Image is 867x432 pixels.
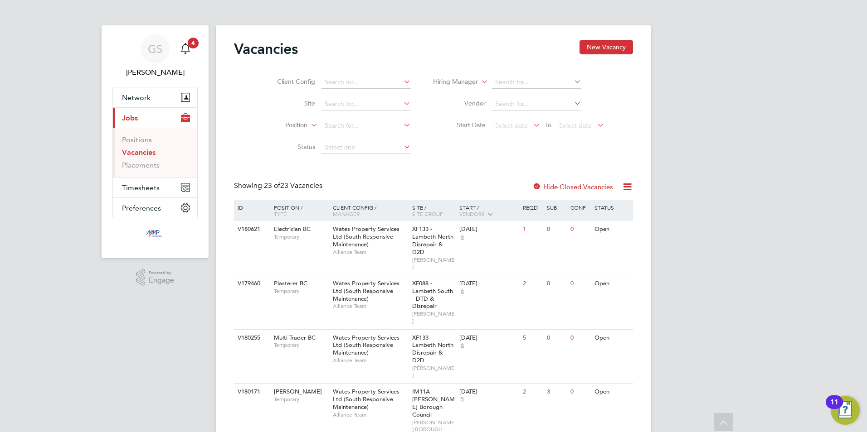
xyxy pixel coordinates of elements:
a: Vacancies [122,148,156,157]
span: Jobs [122,114,138,122]
div: Conf [568,200,592,215]
div: Site / [410,200,458,221]
div: V180621 [235,221,267,238]
span: XF133 - Lambeth North Disrepair & D2D [412,334,453,365]
span: Wates Property Services Ltd (South Responsive Maintenance) [333,334,399,357]
span: 23 Vacancies [264,181,322,190]
label: Vendor [433,99,486,107]
div: 0 [568,275,592,292]
span: GS [148,43,162,55]
div: Start / [457,200,521,222]
span: Preferences [122,204,161,212]
div: 0 [568,330,592,346]
span: Temporary [274,233,328,240]
span: Type [274,210,287,217]
div: 3 [545,384,568,400]
button: Network [113,87,197,107]
input: Select one [321,141,411,154]
div: Showing [234,181,324,191]
div: [DATE] [459,280,518,288]
div: 0 [545,275,568,292]
span: To [542,119,554,131]
button: Preferences [113,198,197,218]
span: Plasterer BC [274,279,307,287]
div: 2 [521,384,544,400]
div: [DATE] [459,388,518,396]
span: [PERSON_NAME] [412,365,455,379]
div: 0 [568,384,592,400]
input: Search for... [321,76,411,89]
a: GS[PERSON_NAME] [112,34,198,78]
label: Status [263,143,315,151]
div: 0 [568,221,592,238]
input: Search for... [321,98,411,110]
span: [PERSON_NAME] [412,256,455,270]
img: mmpconsultancy-logo-retina.png [142,227,168,242]
div: [DATE] [459,334,518,342]
h2: Vacancies [234,40,298,58]
label: Position [255,121,307,130]
div: Open [592,330,632,346]
button: Jobs [113,108,197,128]
span: 6 [459,341,465,349]
a: Placements [122,161,160,169]
span: Temporary [274,341,328,349]
span: Wates Property Services Ltd (South Responsive Maintenance) [333,225,399,248]
div: Position / [267,200,331,221]
label: Site [263,99,315,107]
div: 2 [521,275,544,292]
span: Wates Property Services Ltd (South Responsive Maintenance) [333,279,399,302]
span: Vendors [459,210,485,217]
span: Timesheets [122,183,160,192]
label: Hiring Manager [426,77,478,86]
div: 0 [545,330,568,346]
span: 6 [459,288,465,295]
button: Open Resource Center, 11 new notifications [831,396,860,425]
span: Select date [559,121,592,130]
span: 5 [459,396,465,403]
span: Alliance Team [333,411,408,418]
span: 4 [188,38,199,48]
span: Powered by [149,269,174,277]
nav: Main navigation [102,25,209,258]
span: Alliance Team [333,302,408,310]
span: [PERSON_NAME] [412,310,455,324]
span: [PERSON_NAME] [274,388,322,395]
span: Select date [495,121,528,130]
div: 1 [521,221,544,238]
div: Client Config / [331,200,410,221]
span: Manager [333,210,360,217]
span: Alliance Team [333,249,408,256]
span: Temporary [274,396,328,403]
span: 23 of [264,181,280,190]
div: Open [592,384,632,400]
a: 4 [176,34,195,63]
div: V180255 [235,330,267,346]
span: XF133 - Lambeth North Disrepair & D2D [412,225,453,256]
label: Client Config [263,77,315,86]
a: Go to home page [112,227,198,242]
span: Wates Property Services Ltd (South Responsive Maintenance) [333,388,399,411]
span: XF088 - Lambeth South - DTD & Disrepair [412,279,453,310]
label: Start Date [433,121,486,129]
div: Open [592,221,632,238]
span: 6 [459,233,465,241]
div: 11 [830,402,838,414]
div: [DATE] [459,226,518,233]
div: Sub [545,200,568,215]
div: ID [235,200,267,215]
span: George Stacey [112,67,198,78]
button: Timesheets [113,178,197,197]
span: Multi-Trader BC [274,334,316,341]
span: Site Group [412,210,443,217]
div: Status [592,200,632,215]
div: Reqd [521,200,544,215]
div: V180171 [235,384,267,400]
span: IM11A - [PERSON_NAME] Borough Council [412,388,455,418]
input: Search for... [321,120,411,132]
div: 0 [545,221,568,238]
input: Search for... [492,76,581,89]
input: Search for... [492,98,581,110]
div: Jobs [113,128,197,177]
a: Positions [122,135,152,144]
